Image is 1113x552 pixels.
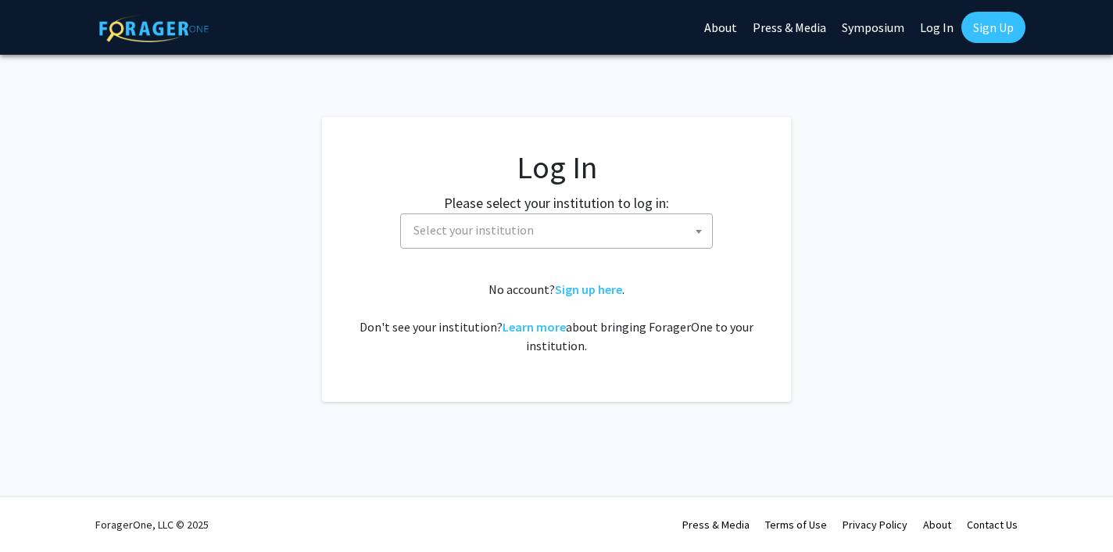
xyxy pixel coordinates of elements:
a: Contact Us [967,518,1018,532]
span: Select your institution [400,213,713,249]
span: Select your institution [407,214,712,246]
div: ForagerOne, LLC © 2025 [95,497,209,552]
a: Press & Media [682,518,750,532]
div: No account? . Don't see your institution? about bringing ForagerOne to your institution. [353,280,760,355]
a: Learn more about bringing ForagerOne to your institution [503,319,566,335]
a: Terms of Use [765,518,827,532]
a: About [923,518,951,532]
h1: Log In [353,149,760,186]
label: Please select your institution to log in: [444,192,669,213]
a: Privacy Policy [843,518,907,532]
a: Sign up here [555,281,622,297]
img: ForagerOne Logo [99,15,209,42]
a: Sign Up [961,12,1025,43]
span: Select your institution [413,222,534,238]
